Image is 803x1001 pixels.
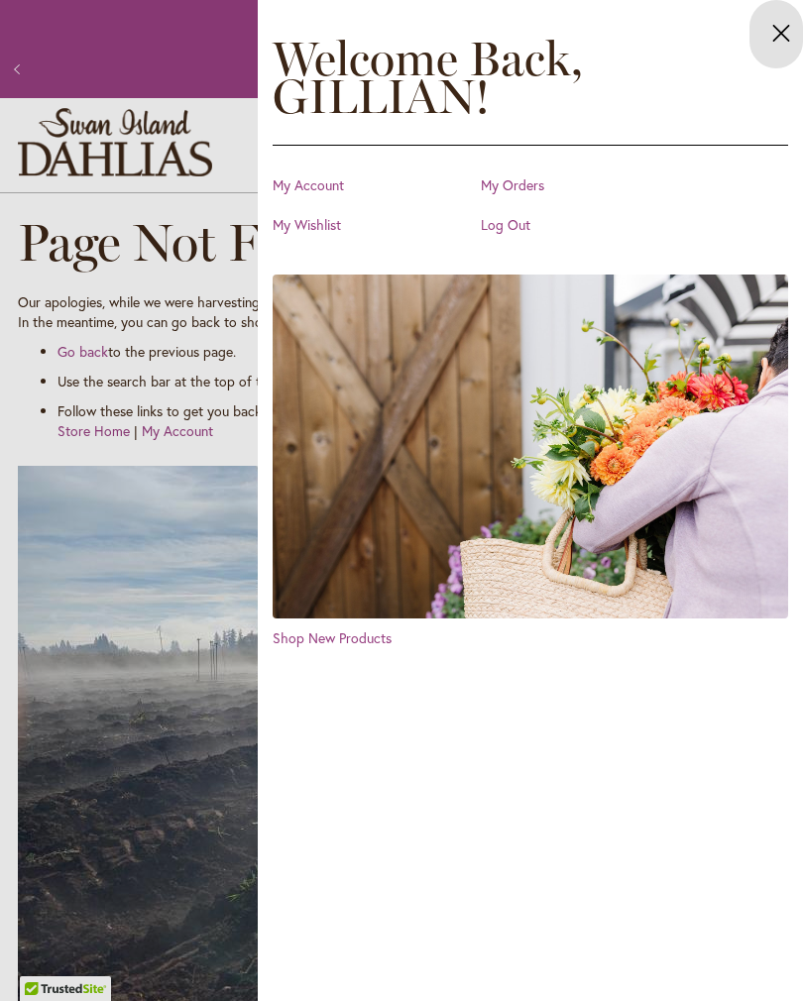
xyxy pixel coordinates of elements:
[273,628,392,648] span: Shop New Products
[481,215,679,235] a: Log Out
[273,215,471,235] a: My Wishlist
[273,175,471,195] a: My Account
[273,275,788,648] a: Shop New Products
[481,175,679,195] a: My Orders
[273,67,475,125] span: GILLIAN
[273,40,788,115] h2: Welcome Back, !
